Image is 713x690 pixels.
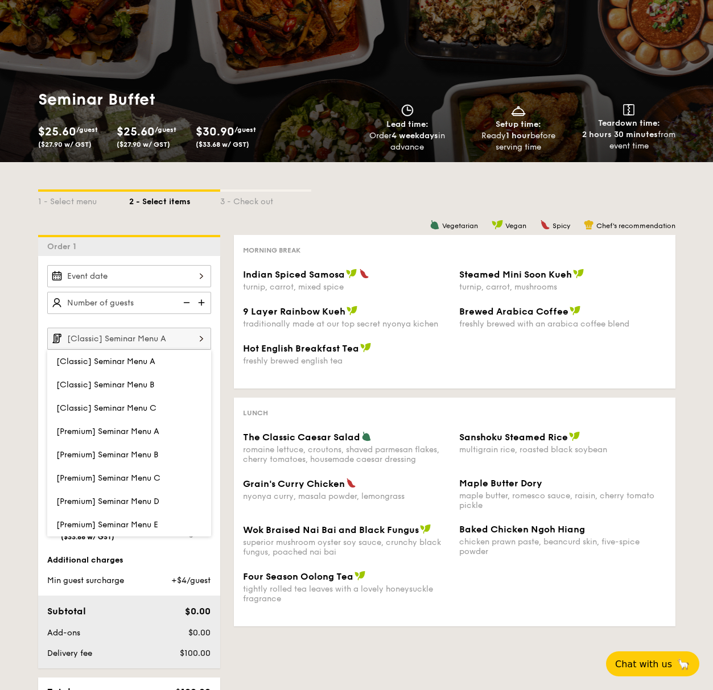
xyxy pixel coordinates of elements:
strong: 1 hour [506,131,530,141]
input: Event date [47,265,211,287]
div: romaine lettuce, croutons, shaved parmesan flakes, cherry tomatoes, housemade caesar dressing [243,445,450,464]
img: icon-teardown.65201eee.svg [623,104,634,115]
span: /guest [76,126,98,134]
span: Setup time: [496,119,541,129]
span: Add-ons [47,628,80,638]
img: icon-vegan.f8ff3823.svg [570,305,581,316]
span: [Classic] Seminar Menu B [56,380,154,390]
img: icon-vegan.f8ff3823.svg [355,571,366,581]
span: Chef's recommendation [596,222,675,230]
div: turnip, carrot, mixed spice [243,282,450,292]
div: Ready before serving time [467,130,569,153]
span: Chat with us [615,659,672,670]
button: Chat with us🦙 [606,651,699,676]
span: Maple Butter Dory [459,478,542,489]
div: Additional charges [47,555,211,566]
span: [Premium] Seminar Menu D [56,497,159,506]
div: freshly brewed english tea [243,356,450,366]
span: ($33.68 w/ GST) [61,533,114,541]
span: Min guest surcharge [47,576,124,585]
img: icon-vegan.f8ff3823.svg [347,305,358,316]
span: Steamed Mini Soon Kueh [459,269,572,280]
span: Lead time: [386,119,428,129]
img: icon-add.58712e84.svg [194,292,211,313]
span: /guest [155,126,176,134]
span: [Classic] Seminar Menu C [56,403,156,413]
span: Sanshoku Steamed Rice [459,432,568,443]
span: $25.60 [38,125,76,139]
span: Wok Braised Nai Bai and Black Fungus [243,524,419,535]
span: Baked Chicken Ngoh Hiang [459,524,585,535]
img: icon-vegan.f8ff3823.svg [360,342,372,353]
span: [Premium] Seminar Menu B [56,450,158,460]
img: icon-vegan.f8ff3823.svg [492,220,503,230]
img: icon-vegan.f8ff3823.svg [573,268,584,279]
div: tightly rolled tea leaves with a lovely honeysuckle fragrance [243,584,450,604]
div: chicken prawn paste, beancurd skin, five-spice powder [459,537,666,556]
div: from event time [578,129,680,152]
div: superior mushroom oyster soy sauce, crunchy black fungus, poached nai bai [243,538,450,557]
span: Delivery fee [47,648,92,658]
img: icon-chef-hat.a58ddaea.svg [584,220,594,230]
span: Vegan [505,222,526,230]
span: ($27.90 w/ GST) [117,141,170,148]
span: 🦙 [677,658,690,671]
span: Indian Spiced Samosa [243,269,345,280]
span: Teardown time: [598,118,660,128]
div: traditionally made at our top secret nyonya kichen [243,319,450,329]
span: Vegetarian [442,222,478,230]
span: $30.90 [196,125,234,139]
span: Lunch [243,409,268,417]
span: $25.60 [117,125,155,139]
img: icon-vegetarian.fe4039eb.svg [361,431,372,441]
span: $0.00 [185,606,211,617]
span: Order 1 [47,242,81,251]
div: 2 - Select items [129,192,220,208]
img: icon-clock.2db775ea.svg [399,104,416,117]
span: Grain's Curry Chicken [243,478,345,489]
div: Order in advance [357,130,459,153]
strong: 4 weekdays [391,131,438,141]
span: Subtotal [47,606,86,617]
img: icon-chevron-right.3c0dfbd6.svg [192,328,211,349]
span: [Premium] Seminar Menu C [56,473,160,483]
img: icon-vegan.f8ff3823.svg [346,268,357,279]
div: 1 - Select menu [38,192,129,208]
span: Hot English Breakfast Tea [243,343,359,354]
span: Four Season Oolong Tea [243,571,353,582]
span: Brewed Arabica Coffee [459,306,568,317]
span: +$4/guest [171,576,211,585]
span: Spicy [553,222,570,230]
strong: 2 hours 30 minutes [582,130,658,139]
div: maple butter, romesco sauce, raisin, cherry tomato pickle [459,491,666,510]
img: icon-spicy.37a8142b.svg [540,220,550,230]
span: [Classic] Seminar Menu A [56,357,155,366]
div: multigrain rice, roasted black soybean [459,445,666,455]
span: $100.00 [180,648,211,658]
div: 3 - Check out [220,192,311,208]
span: [Premium] Seminar Menu A [56,427,159,436]
div: nyonya curry, masala powder, lemongrass [243,491,450,501]
span: [Premium] Seminar Menu E [56,520,158,530]
h1: Seminar Buffet [38,89,266,110]
img: icon-spicy.37a8142b.svg [346,478,356,488]
span: $0.00 [188,628,211,638]
img: icon-reduce.1d2dbef1.svg [177,292,194,313]
img: icon-dish.430c3a2e.svg [510,104,527,117]
span: 9 Layer Rainbow Kueh [243,306,345,317]
span: The Classic Caesar Salad [243,432,360,443]
span: Morning break [243,246,300,254]
div: freshly brewed with an arabica coffee blend [459,319,666,329]
img: icon-vegan.f8ff3823.svg [420,524,431,534]
img: icon-vegetarian.fe4039eb.svg [430,220,440,230]
div: turnip, carrot, mushrooms [459,282,666,292]
span: /guest [234,126,256,134]
input: Number of guests [47,292,211,314]
img: icon-spicy.37a8142b.svg [359,268,369,279]
img: icon-vegan.f8ff3823.svg [569,431,580,441]
span: ($33.68 w/ GST) [196,141,249,148]
span: ($27.90 w/ GST) [38,141,92,148]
